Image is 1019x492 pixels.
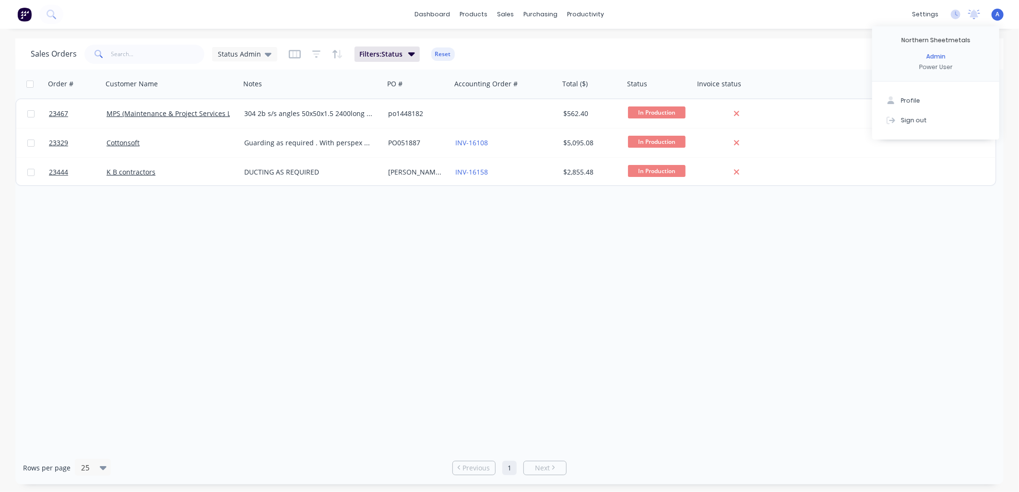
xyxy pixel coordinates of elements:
div: Sign out [901,116,927,124]
span: In Production [628,136,686,148]
span: Filters: Status [359,49,403,59]
div: 304 2b s/s angles 50x50x1.5 2400long x12 [244,109,374,118]
div: Notes [243,79,262,89]
span: Previous [463,463,490,473]
a: Next page [524,463,566,473]
div: [PERSON_NAME] concrete E/T 8693738 [388,167,445,177]
span: A [996,10,1000,19]
span: 23329 [49,138,68,148]
div: po1448182 [388,109,445,118]
a: dashboard [410,7,455,22]
span: Status Admin [218,49,261,59]
div: Order # [48,79,73,89]
div: Accounting Order # [454,79,518,89]
button: Sign out [872,110,999,129]
span: Next [535,463,550,473]
div: Status [627,79,647,89]
div: Power User [919,63,953,71]
a: Previous page [453,463,495,473]
button: Reset [431,47,455,61]
div: Customer Name [106,79,158,89]
span: In Production [628,165,686,177]
a: 23329 [49,129,107,157]
a: MPS (Maintenance & Project Services Ltd) [107,109,239,118]
a: INV-16108 [455,138,488,147]
input: Search... [111,45,205,64]
div: $5,095.08 [563,138,617,148]
img: Factory [17,7,32,22]
div: productivity [563,7,609,22]
div: settings [907,7,943,22]
div: purchasing [519,7,563,22]
div: DUCTING AS REQUIRED [244,167,374,177]
h1: Sales Orders [31,49,77,59]
div: PO051887 [388,138,445,148]
a: 23444 [49,158,107,187]
button: Profile [872,91,999,110]
div: Admin [926,52,946,61]
button: Filters:Status [355,47,420,62]
a: INV-16158 [455,167,488,176]
a: Cottonsoft [107,138,140,147]
div: Profile [901,96,920,105]
div: Guarding as required . With perspex and powder coated [244,138,374,148]
ul: Pagination [449,461,570,475]
a: Page 1 is your current page [502,461,517,475]
a: K B contractors [107,167,155,176]
div: PO # [387,79,403,89]
span: 23467 [49,109,68,118]
span: Rows per page [23,463,71,473]
div: sales [493,7,519,22]
a: 23467 [49,99,107,128]
div: Invoice status [697,79,741,89]
div: $562.40 [563,109,617,118]
div: $2,855.48 [563,167,617,177]
span: 23444 [49,167,68,177]
span: In Production [628,106,686,118]
div: products [455,7,493,22]
div: Northern Sheetmetals [901,36,971,45]
div: Total ($) [562,79,588,89]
